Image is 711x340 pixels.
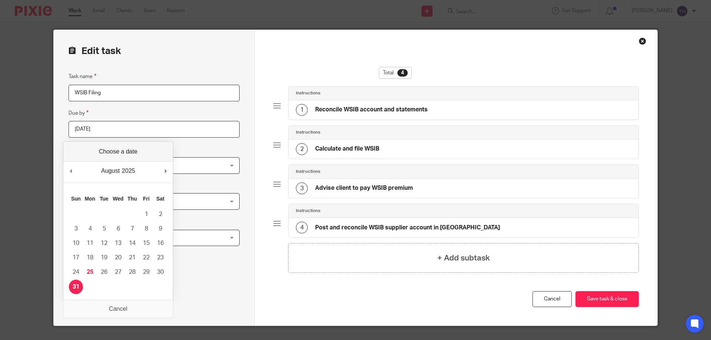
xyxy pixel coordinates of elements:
[111,265,125,279] button: 27
[296,208,320,214] h4: Instructions
[69,265,83,279] button: 24
[139,265,153,279] button: 29
[97,265,111,279] button: 26
[71,196,81,202] abbr: Sunday
[437,252,490,264] h4: + Add subtask
[121,165,136,176] div: 2025
[125,265,139,279] button: 28
[83,250,97,265] button: 18
[69,72,96,81] label: Task name
[153,207,167,222] button: 2
[127,196,137,202] abbr: Thursday
[296,182,308,194] div: 3
[296,90,320,96] h4: Instructions
[69,236,83,250] button: 10
[296,169,320,175] h4: Instructions
[296,143,308,155] div: 2
[69,121,240,138] input: Use the arrow keys to pick a date
[397,69,408,77] div: 4
[139,250,153,265] button: 22
[139,222,153,236] button: 8
[69,45,240,57] h2: Edit task
[153,265,167,279] button: 30
[153,250,167,265] button: 23
[67,165,74,176] button: Previous Month
[97,222,111,236] button: 5
[83,222,97,236] button: 4
[69,109,89,117] label: Due by
[125,222,139,236] button: 7
[162,165,169,176] button: Next Month
[125,250,139,265] button: 21
[139,207,153,222] button: 1
[315,224,500,232] h4: Post and reconcile WSIB supplier account in [GEOGRAPHIC_DATA]
[639,37,646,45] div: Close this dialog window
[97,236,111,250] button: 12
[69,222,83,236] button: 3
[296,104,308,116] div: 1
[296,129,320,135] h4: Instructions
[85,196,95,202] abbr: Monday
[296,222,308,233] div: 4
[83,265,97,279] button: 25
[533,291,572,307] a: Cancel
[100,165,121,176] div: August
[315,145,379,153] h4: Calculate and file WSIB
[153,222,167,236] button: 9
[143,196,150,202] abbr: Friday
[315,184,413,192] h4: Advise client to pay WSIB premium
[111,222,125,236] button: 6
[153,236,167,250] button: 16
[111,236,125,250] button: 13
[100,196,109,202] abbr: Tuesday
[125,236,139,250] button: 14
[156,196,164,202] abbr: Saturday
[315,106,428,114] h4: Reconcile WSIB account and statements
[97,250,111,265] button: 19
[69,280,83,294] button: 31
[139,236,153,250] button: 15
[379,67,412,79] div: Total
[575,291,639,307] button: Save task & close
[83,236,97,250] button: 11
[113,196,123,202] abbr: Wednesday
[69,250,83,265] button: 17
[111,250,125,265] button: 20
